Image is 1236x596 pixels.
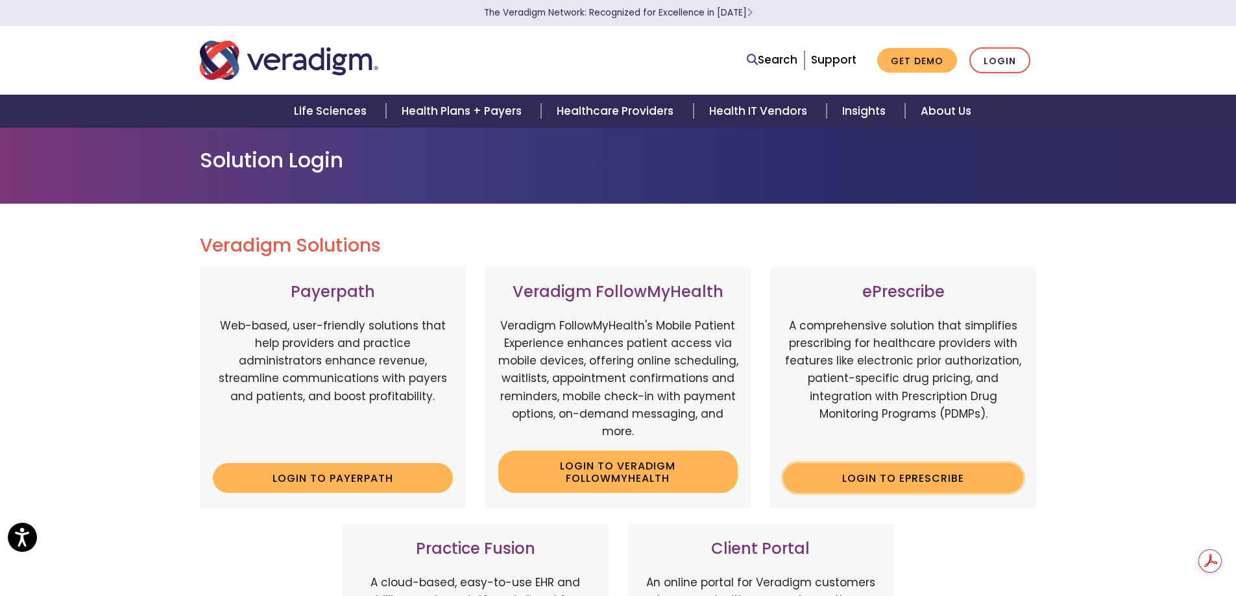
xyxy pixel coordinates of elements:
a: About Us [905,95,987,128]
a: The Veradigm Network: Recognized for Excellence in [DATE]Learn More [484,6,753,19]
a: Login to Payerpath [213,463,453,493]
a: Login to Veradigm FollowMyHealth [498,451,738,493]
a: Login [969,47,1030,74]
img: Veradigm logo [200,39,378,82]
h3: Client Portal [641,540,881,558]
p: Web-based, user-friendly solutions that help providers and practice administrators enhance revenu... [213,317,453,453]
a: Healthcare Providers [541,95,693,128]
a: Life Sciences [278,95,386,128]
a: Search [747,51,797,69]
h3: Practice Fusion [356,540,596,558]
a: Health IT Vendors [694,95,827,128]
a: Get Demo [877,48,957,73]
p: A comprehensive solution that simplifies prescribing for healthcare providers with features like ... [783,317,1023,453]
h3: ePrescribe [783,283,1023,302]
a: Login to ePrescribe [783,463,1023,493]
a: Support [811,52,856,67]
h1: Solution Login [200,148,1037,173]
span: Learn More [747,6,753,19]
h2: Veradigm Solutions [200,235,1037,257]
a: Health Plans + Payers [386,95,541,128]
h3: Payerpath [213,283,453,302]
p: Veradigm FollowMyHealth's Mobile Patient Experience enhances patient access via mobile devices, o... [498,317,738,440]
h3: Veradigm FollowMyHealth [498,283,738,302]
a: Insights [827,95,905,128]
